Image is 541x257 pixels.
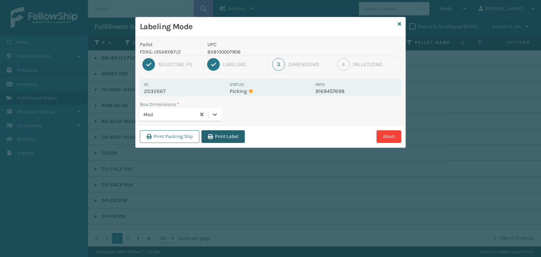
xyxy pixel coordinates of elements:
label: Id: [144,82,149,87]
div: 2 [207,58,220,71]
button: Print Label [201,130,245,143]
div: Med [143,111,196,118]
p: Pallet [140,41,199,48]
p: Picking [230,88,311,94]
p: FDXG-J3SA9X87JZ [140,48,199,56]
label: Status: [230,82,244,87]
div: Palletizing [353,61,399,68]
div: 3 [272,58,285,71]
p: 858100007906 [207,48,311,56]
div: Dimensions [288,61,330,68]
div: Selecting FO [158,61,200,68]
div: 4 [337,58,350,71]
h3: Labeling Mode [140,21,395,32]
div: 1 [142,58,155,71]
label: MPO: [316,82,325,87]
button: Print Packing Slip [140,130,199,143]
p: 2032667 [144,88,225,94]
div: Labeling [223,61,265,68]
p: UPC [207,41,311,48]
label: Box Dimensions [140,101,179,108]
button: Abort [377,130,401,143]
p: 8168457698 [316,88,397,94]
